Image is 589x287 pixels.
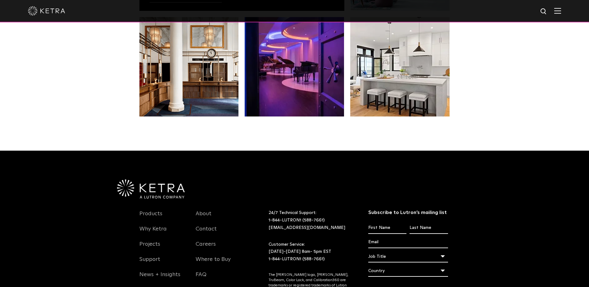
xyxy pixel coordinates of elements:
[139,271,180,285] a: News + Insights
[368,265,448,277] div: Country
[269,241,353,263] p: Customer Service: [DATE]-[DATE] 8am- 5pm EST
[196,225,217,240] a: Contact
[368,236,448,248] input: Email
[269,257,325,261] a: 1-844-LUTRON1 (588-7661)
[139,209,187,285] div: Navigation Menu
[139,210,162,225] a: Products
[368,222,406,234] input: First Name
[540,8,548,16] img: search icon
[410,222,448,234] input: Last Name
[368,209,448,216] h3: Subscribe to Lutron’s mailing list
[196,271,206,285] a: FAQ
[196,209,243,285] div: Navigation Menu
[269,209,353,231] p: 24/7 Technical Support:
[554,8,561,14] img: Hamburger%20Nav.svg
[196,241,216,255] a: Careers
[196,210,211,225] a: About
[139,225,167,240] a: Why Ketra
[196,256,231,270] a: Where to Buy
[139,256,160,270] a: Support
[269,218,325,222] a: 1-844-LUTRON1 (588-7661)
[28,6,65,16] img: ketra-logo-2019-white
[117,180,185,199] img: Ketra-aLutronCo_White_RGB
[269,225,345,230] a: [EMAIL_ADDRESS][DOMAIN_NAME]
[139,241,160,255] a: Projects
[368,251,448,262] div: Job Title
